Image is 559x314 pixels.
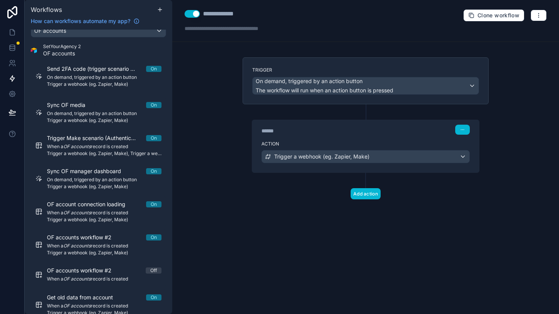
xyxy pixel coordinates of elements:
span: On demand, triggered by an action button [47,74,161,80]
em: OF accounts [63,276,91,282]
span: SetYourAgency 2 [43,43,81,50]
span: Trigger a webhook (eg. Zapier, Make) [47,250,161,256]
button: On demand, triggered by an action buttonThe workflow will run when an action button is pressed [252,77,479,95]
span: When a record is created [47,210,161,216]
a: Sync OF mediaOnOn demand, triggered by an action buttonTrigger a webhook (eg. Zapier, Make) [31,97,166,128]
button: OF accounts [31,24,166,37]
a: OF accounts workflow #2OffWhen aOF accountsrecord is created [31,262,166,287]
button: Add action [351,188,381,199]
span: Workflows [31,6,62,13]
span: On demand, triggered by an action button [47,177,161,183]
label: Trigger [252,67,479,73]
a: Sync OF manager dashboardOnOn demand, triggered by an action buttonTrigger a webhook (eg. Zapier,... [31,163,166,194]
div: Off [150,267,157,274]
div: On [151,168,157,174]
div: On [151,135,157,141]
span: Clone workflow [477,12,519,19]
span: When a record is created [47,144,161,150]
div: On [151,102,157,108]
a: OF account connection loadingOnWhen aOF accountsrecord is createdTrigger a webhook (eg. Zapier, M... [31,196,166,227]
span: Trigger a webhook (eg. Zapier, Make) [47,217,161,223]
span: OF accounts workflow #2 [47,234,121,241]
span: Sync OF media [47,101,95,109]
div: On [151,66,157,72]
span: Trigger Make scenario (Authentication-OF) [47,134,146,142]
em: OF accounts [63,303,91,309]
span: When a record is created [47,276,161,282]
em: OF accounts [63,243,91,249]
span: The workflow will run when an action button is pressed [256,87,393,94]
button: Clone workflow [463,9,524,22]
a: Trigger Make scenario (Authentication-OF)OnWhen aOF accountsrecord is createdTrigger a webhook (e... [31,130,166,161]
span: OF account connection loading [47,200,135,208]
label: Action [261,141,470,147]
span: Trigger a webhook (eg. Zapier, Make) [47,117,161,124]
img: Airtable Logo [31,47,37,53]
span: Trigger a webhook (eg. Zapier, Make) [47,81,161,87]
span: When a record is created [47,243,161,249]
span: How can workflows automate my app? [31,17,130,25]
a: Send 2FA code (trigger scenario Authentification-2FA)OnOn demand, triggered by an action buttonTr... [31,60,166,92]
span: OF accounts [34,27,66,35]
a: OF accounts workflow #2OnWhen aOF accountsrecord is createdTrigger a webhook (eg. Zapier, Make) [31,229,166,261]
span: Trigger a webhook (eg. Zapier, Make), Trigger a webhook (eg. Zapier, Make) [47,150,161,157]
span: OF accounts workflow #2 [47,267,121,274]
button: Trigger a webhook (eg. Zapier, Make) [261,150,470,163]
span: Get old data from account [47,294,122,301]
div: On [151,201,157,207]
em: OF accounts [63,144,91,149]
span: When a record is created [47,303,161,309]
span: OF accounts [43,50,81,57]
span: Send 2FA code (trigger scenario Authentification-2FA) [47,65,146,73]
span: Trigger a webhook (eg. Zapier, Make) [274,153,369,160]
div: On [151,234,157,241]
div: scrollable content [25,30,172,314]
span: On demand, triggered by an action button [256,77,363,85]
a: How can workflows automate my app? [28,17,143,25]
span: Sync OF manager dashboard [47,167,130,175]
div: On [151,294,157,301]
span: Trigger a webhook (eg. Zapier, Make) [47,184,161,190]
em: OF accounts [63,210,91,215]
span: On demand, triggered by an action button [47,110,161,117]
